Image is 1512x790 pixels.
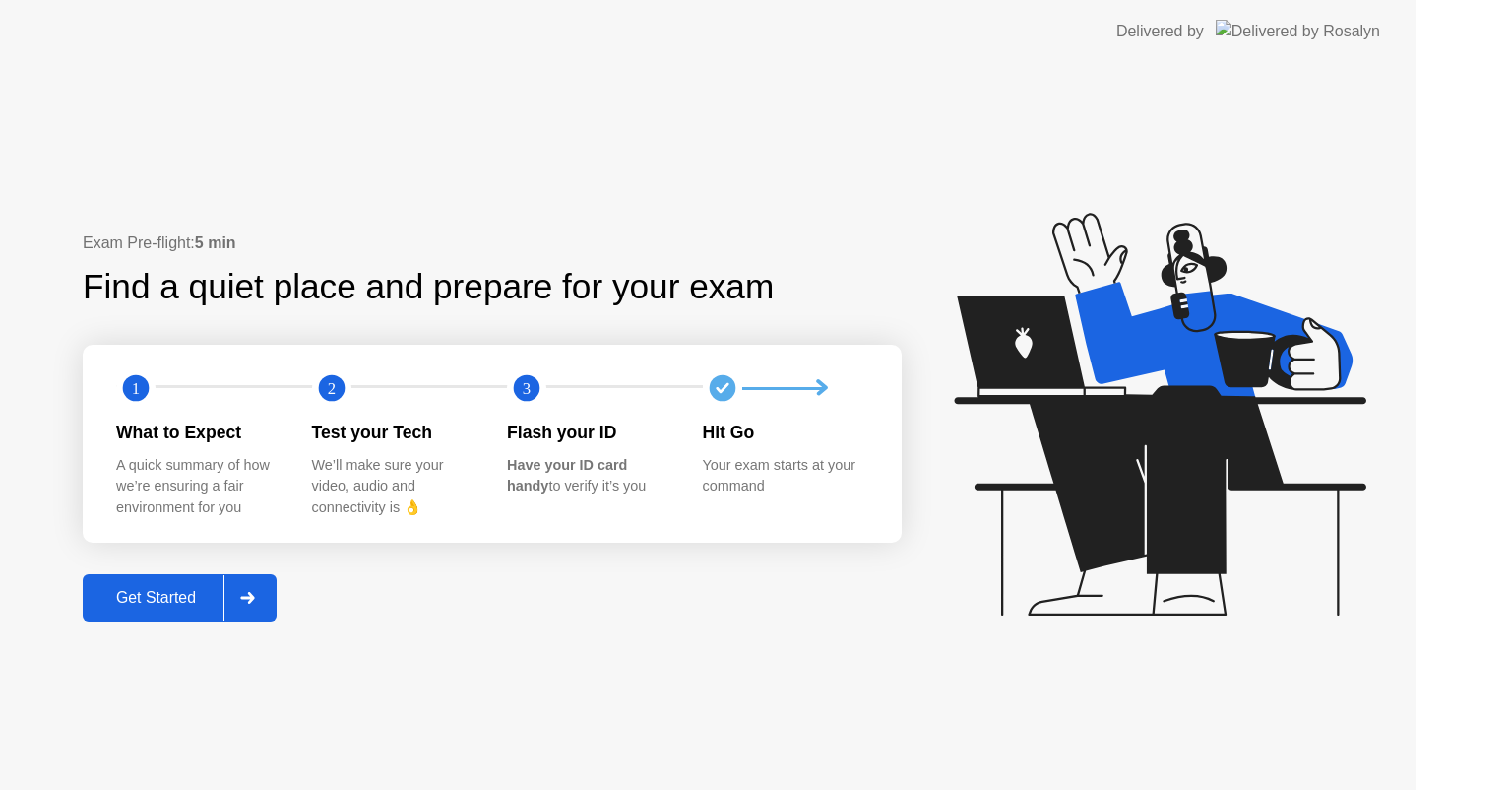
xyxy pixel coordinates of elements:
[523,379,531,398] text: 3
[83,231,902,255] div: Exam Pre-flight:
[507,455,671,497] div: to verify it’s you
[703,455,867,497] div: Your exam starts at your command
[89,589,223,607] div: Get Started
[1216,20,1380,42] img: Delivered by Rosalyn
[195,234,236,251] b: 5 min
[116,420,281,445] div: What to Expect
[132,379,140,398] text: 1
[507,457,627,494] b: Have your ID card handy
[83,574,277,622] button: Get Started
[507,420,671,445] div: Flash your ID
[312,420,476,445] div: Test your Tech
[116,455,281,519] div: A quick summary of how we’re ensuring a fair environment for you
[327,379,335,398] text: 2
[83,261,777,313] div: Find a quiet place and prepare for your exam
[1116,20,1204,43] div: Delivered by
[703,420,867,445] div: Hit Go
[312,455,476,519] div: We’ll make sure your video, audio and connectivity is 👌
